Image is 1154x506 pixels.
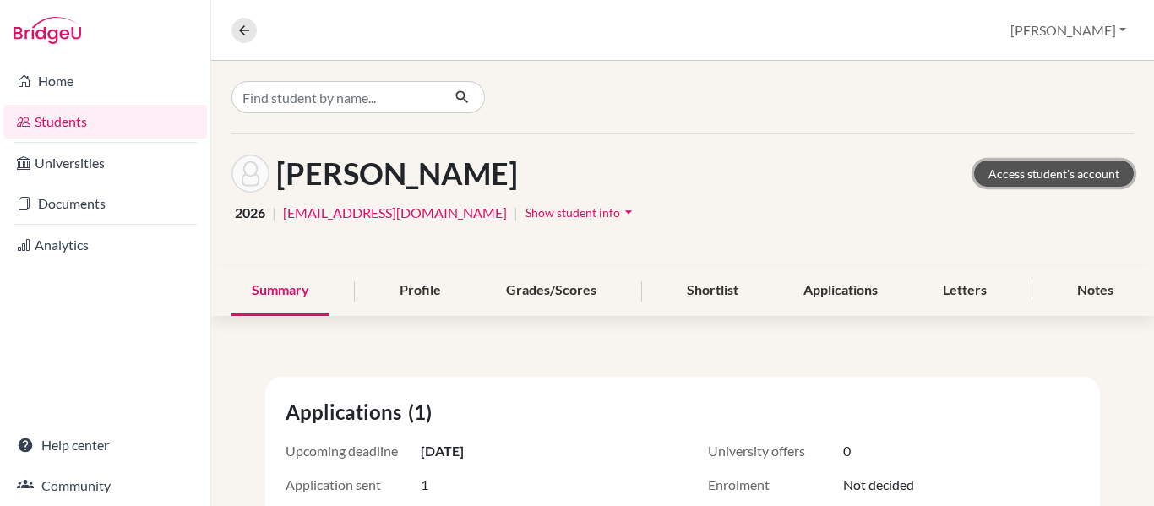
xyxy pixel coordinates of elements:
[783,266,898,316] div: Applications
[421,441,464,461] span: [DATE]
[3,428,207,462] a: Help center
[3,146,207,180] a: Universities
[3,469,207,503] a: Community
[14,17,81,44] img: Bridge-U
[974,161,1134,187] a: Access student's account
[3,105,207,139] a: Students
[272,203,276,223] span: |
[283,203,507,223] a: [EMAIL_ADDRESS][DOMAIN_NAME]
[3,64,207,98] a: Home
[421,475,428,495] span: 1
[843,441,851,461] span: 0
[231,266,329,316] div: Summary
[1057,266,1134,316] div: Notes
[231,81,441,113] input: Find student by name...
[276,155,518,192] h1: [PERSON_NAME]
[286,441,421,461] span: Upcoming deadline
[3,187,207,220] a: Documents
[286,475,421,495] span: Application sent
[486,266,617,316] div: Grades/Scores
[286,397,408,427] span: Applications
[1003,14,1134,46] button: [PERSON_NAME]
[525,205,620,220] span: Show student info
[923,266,1007,316] div: Letters
[231,155,269,193] img: Juan Jose Mayen's avatar
[235,203,265,223] span: 2026
[708,475,843,495] span: Enrolment
[379,266,461,316] div: Profile
[525,199,638,226] button: Show student infoarrow_drop_down
[514,203,518,223] span: |
[3,228,207,262] a: Analytics
[843,475,914,495] span: Not decided
[667,266,759,316] div: Shortlist
[408,397,438,427] span: (1)
[708,441,843,461] span: University offers
[620,204,637,220] i: arrow_drop_down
